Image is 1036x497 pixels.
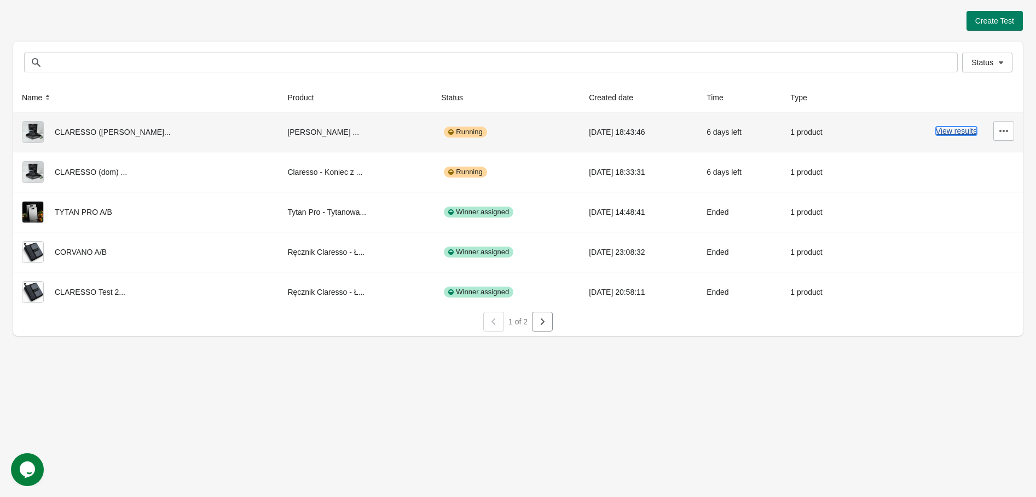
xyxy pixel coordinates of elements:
button: Status [962,53,1012,72]
div: Running [444,167,487,178]
span: CLARESSO (dom) ... [55,168,127,176]
button: Created date [584,88,649,107]
span: Status [971,58,993,67]
span: CLARESSO ([PERSON_NAME]... [55,128,171,136]
iframe: chat widget [11,453,46,486]
div: 1 product [790,281,852,303]
span: CORVANO A/B [55,248,107,256]
button: Product [283,88,329,107]
button: Name [18,88,57,107]
button: Type [786,88,822,107]
div: Winner assigned [444,247,513,258]
div: Running [444,127,487,138]
span: CLARESSO Test 2... [55,288,125,296]
div: 6 days left [707,161,773,183]
div: [DATE] 20:58:11 [589,281,689,303]
div: 1 product [790,161,852,183]
div: Claresso - Koniec z ... [287,161,424,183]
div: Ręcznik Claresso - Ł... [287,281,424,303]
div: Winner assigned [444,207,513,218]
div: [PERSON_NAME] ... [287,121,424,143]
button: Status [437,88,478,107]
div: [DATE] 14:48:41 [589,201,689,223]
div: Ended [707,281,773,303]
div: Winner assigned [444,287,513,298]
span: TYTAN PRO A/B [55,208,112,216]
div: 6 days left [707,121,773,143]
button: View results [936,127,977,135]
span: Create Test [975,16,1014,25]
button: Time [702,88,739,107]
div: [DATE] 18:43:46 [589,121,689,143]
button: Create Test [966,11,1023,31]
div: Tytan Pro - Tytanowa... [287,201,424,223]
div: [DATE] 18:33:31 [589,161,689,183]
div: 1 product [790,121,852,143]
div: Ręcznik Claresso - Ł... [287,241,424,263]
div: Ended [707,201,773,223]
div: [DATE] 23:08:32 [589,241,689,263]
div: 1 product [790,201,852,223]
div: Ended [707,241,773,263]
div: 1 product [790,241,852,263]
span: 1 of 2 [508,317,528,326]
